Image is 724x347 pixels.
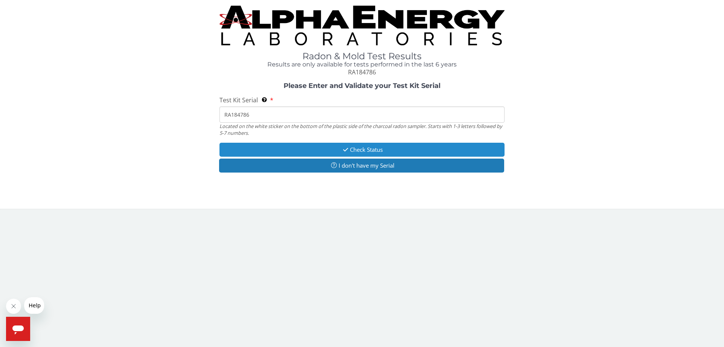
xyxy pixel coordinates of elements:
h4: Results are only available for tests performed in the last 6 years [219,61,505,68]
div: Located on the white sticker on the bottom of the plastic side of the charcoal radon sampler. Sta... [219,123,505,137]
button: Check Status [219,143,505,157]
iframe: Button to launch messaging window [6,317,30,341]
h1: Radon & Mold Test Results [219,51,505,61]
iframe: Message from company [24,297,44,314]
strong: Please Enter and Validate your Test Kit Serial [284,82,440,90]
iframe: Close message [6,299,21,314]
button: I don't have my Serial [219,159,504,173]
span: RA184786 [348,68,376,76]
img: TightCrop.jpg [219,6,505,45]
span: Test Kit Serial [219,96,258,104]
